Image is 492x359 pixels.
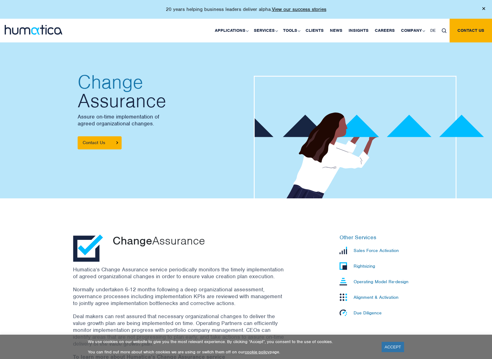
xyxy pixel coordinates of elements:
[382,342,404,352] a: ACCEPT
[450,19,492,42] a: Contact us
[398,19,427,42] a: Company
[340,262,347,270] img: Rightsizing
[113,234,301,247] p: Assurance
[354,310,382,316] p: Due Diligence
[280,19,302,42] a: Tools
[251,19,280,42] a: Services
[73,286,285,307] p: Normally undertaken 6-12 months following a deep organizational assessment, governance processes ...
[78,136,122,149] a: Contact Us
[5,25,62,35] img: logo
[430,28,436,33] span: DE
[354,279,408,284] p: Operating Model Re-design
[340,293,347,301] img: Alignment & Activation
[166,6,326,12] p: 20 years helping business leaders deliver alpha.
[272,6,326,12] a: View our success stories
[73,313,285,347] p: Deal makers can rest assured that necessary organizational changes to deliver the value growth pl...
[88,339,374,344] p: We use cookies on our website to give you the most relevant experience. By clicking “Accept”, you...
[245,349,270,355] a: cookie policy
[116,141,118,144] img: arrowicon
[340,309,347,316] img: Due Diligence
[88,349,374,355] p: You can find out more about which cookies we are using or switch them off on our page.
[302,19,327,42] a: Clients
[442,28,446,33] img: search_icon
[340,234,419,241] h6: Other Services
[327,19,345,42] a: News
[340,278,347,285] img: Operating Model Re-design
[113,233,152,248] span: Change
[78,113,240,127] p: Assure on-time implementation of agreed organizational changes.
[254,76,484,200] img: about_banner1
[354,263,375,269] p: Rightsizing
[78,73,240,110] h2: Assurance
[73,266,285,280] p: Humatica’s Change Assurance service periodically monitors the timely implementation of agreed org...
[354,294,398,300] p: Alignment & Activation
[73,234,103,262] img: <span>Change</span> Assurance
[345,19,372,42] a: Insights
[340,247,347,254] img: Sales Force Activation
[212,19,251,42] a: Applications
[372,19,398,42] a: Careers
[354,248,399,253] p: Sales Force Activation
[78,73,240,91] span: Change
[427,19,439,42] a: DE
